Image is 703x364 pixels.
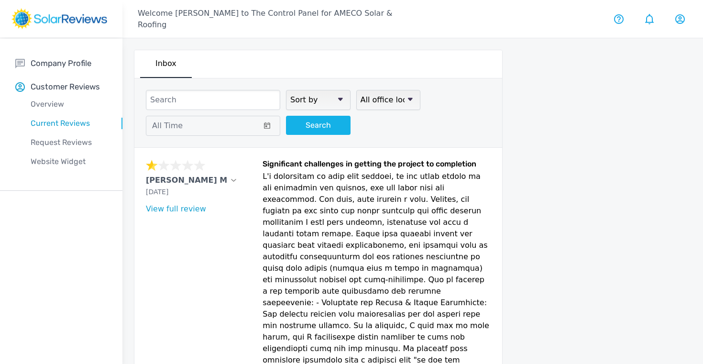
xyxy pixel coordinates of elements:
[15,114,122,133] a: Current Reviews
[31,57,91,69] p: Company Profile
[15,152,122,171] a: Website Widget
[146,175,227,186] p: [PERSON_NAME] M
[138,8,413,31] p: Welcome [PERSON_NAME] to The Control Panel for AMECO Solar & Roofing
[15,156,122,167] p: Website Widget
[31,81,100,93] p: Customer Reviews
[15,133,122,152] a: Request Reviews
[146,90,280,110] input: Search
[263,159,490,171] h6: Significant challenges in getting the project to completion
[146,116,280,136] button: All Time
[15,137,122,148] p: Request Reviews
[15,118,122,129] p: Current Reviews
[15,95,122,114] a: Overview
[146,188,168,196] span: [DATE]
[155,58,176,69] p: Inbox
[152,121,183,130] span: All Time
[15,99,122,110] p: Overview
[286,116,351,135] button: Search
[146,204,206,213] a: View full review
